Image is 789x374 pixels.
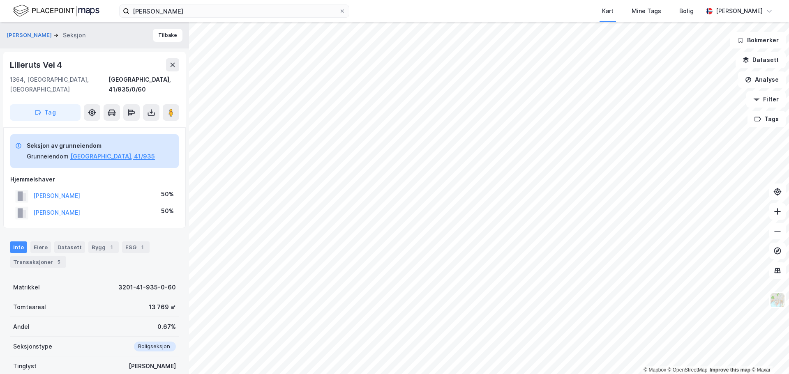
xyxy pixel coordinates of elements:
[122,241,150,253] div: ESG
[13,361,37,371] div: Tinglyst
[54,241,85,253] div: Datasett
[710,367,750,373] a: Improve this map
[602,6,614,16] div: Kart
[747,111,786,127] button: Tags
[10,241,27,253] div: Info
[13,342,52,351] div: Seksjonstype
[668,367,708,373] a: OpenStreetMap
[63,30,85,40] div: Seksjon
[27,141,155,151] div: Seksjon av grunneiendom
[30,241,51,253] div: Eiere
[13,302,46,312] div: Tomteareal
[70,151,155,161] button: [GEOGRAPHIC_DATA], 41/935
[748,335,789,374] iframe: Chat Widget
[13,4,99,18] img: logo.f888ab2527a4732fd821a326f86c7f29.svg
[10,174,179,184] div: Hjemmelshaver
[107,243,115,251] div: 1
[10,58,64,71] div: Lilleruts Vei 4
[129,361,176,371] div: [PERSON_NAME]
[118,282,176,292] div: 3201-41-935-0-60
[161,189,174,199] div: 50%
[55,258,63,266] div: 5
[716,6,763,16] div: [PERSON_NAME]
[138,243,146,251] div: 1
[129,5,339,17] input: Søk på adresse, matrikkel, gårdeiere, leietakere eller personer
[7,31,53,39] button: [PERSON_NAME]
[10,104,81,121] button: Tag
[738,71,786,88] button: Analyse
[736,52,786,68] button: Datasett
[161,206,174,216] div: 50%
[13,322,30,332] div: Andel
[632,6,661,16] div: Mine Tags
[746,91,786,108] button: Filter
[27,151,69,161] div: Grunneiendom
[10,256,66,268] div: Transaksjoner
[730,32,786,48] button: Bokmerker
[644,367,666,373] a: Mapbox
[770,292,785,308] img: Z
[149,302,176,312] div: 13 769 ㎡
[679,6,694,16] div: Bolig
[88,241,119,253] div: Bygg
[10,75,108,94] div: 1364, [GEOGRAPHIC_DATA], [GEOGRAPHIC_DATA]
[157,322,176,332] div: 0.67%
[153,29,182,42] button: Tilbake
[108,75,179,94] div: [GEOGRAPHIC_DATA], 41/935/0/60
[13,282,40,292] div: Matrikkel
